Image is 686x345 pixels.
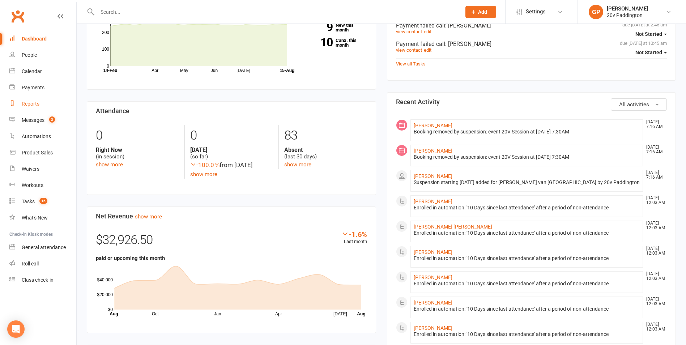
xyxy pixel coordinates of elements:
div: Suspension starting [DATE] added for [PERSON_NAME] van [GEOGRAPHIC_DATA] by 20v Paddington [414,179,640,186]
div: Payment failed call [396,22,667,29]
a: [PERSON_NAME] [414,249,452,255]
a: [PERSON_NAME] [414,173,452,179]
h3: Recent Activity [396,98,667,106]
div: from [DATE] [190,160,273,170]
time: [DATE] 12:03 AM [643,272,666,281]
strong: 9 [307,22,333,33]
div: Workouts [22,182,43,188]
a: show more [135,213,162,220]
div: Class check-in [22,277,54,283]
div: What's New [22,215,48,221]
div: Waivers [22,166,39,172]
a: [PERSON_NAME] [414,199,452,204]
div: Enrolled in automation: '10 Days since last attendance' after a period of non-attendance [414,205,640,211]
time: [DATE] 7:16 AM [643,145,666,154]
time: [DATE] 12:03 AM [643,246,666,256]
h3: Net Revenue [96,213,367,220]
a: Reports [9,96,76,112]
div: 20v Paddington [607,12,648,18]
button: Not Started [635,27,667,41]
a: Waivers [9,161,76,177]
a: [PERSON_NAME] [414,300,452,306]
strong: Right Now [96,146,179,153]
a: Dashboard [9,31,76,47]
a: Messages 3 [9,112,76,128]
button: Not Started [635,46,667,59]
a: Payments [9,80,76,96]
span: 3 [49,116,55,123]
time: [DATE] 7:16 AM [643,120,666,129]
a: 10Canx. this month [307,38,367,47]
a: People [9,47,76,63]
a: Product Sales [9,145,76,161]
div: Booking removed by suspension: event 20V Session at [DATE] 7:30AM [414,154,640,160]
div: GP [589,5,603,19]
div: Payments [22,85,44,90]
a: [PERSON_NAME] [414,325,452,331]
div: Automations [22,133,51,139]
div: Reports [22,101,39,107]
div: General attendance [22,244,66,250]
strong: paid or upcoming this month [96,255,165,261]
time: [DATE] 12:03 AM [643,297,666,306]
div: Tasks [22,199,35,204]
div: 0 [190,125,273,146]
div: Payment failed call [396,41,667,47]
div: 0 [96,125,179,146]
a: Clubworx [9,7,27,25]
div: 83 [284,125,367,146]
a: 9New this month [307,23,367,32]
a: What's New [9,210,76,226]
time: [DATE] 12:03 AM [643,322,666,332]
a: [PERSON_NAME] [PERSON_NAME] [414,224,492,230]
div: Product Sales [22,150,53,156]
a: View all Tasks [396,61,426,67]
time: [DATE] 12:03 AM [643,196,666,205]
a: show more [96,161,123,168]
a: [PERSON_NAME] [414,123,452,128]
span: Add [478,9,487,15]
span: 15 [39,198,47,204]
a: view contact [396,47,422,53]
div: Calendar [22,68,42,74]
span: : [PERSON_NAME] [445,41,491,47]
strong: [DATE] [190,146,273,153]
a: show more [190,171,217,178]
div: Enrolled in automation: '10 Days since last attendance' after a period of non-attendance [414,230,640,236]
div: Messages [22,117,44,123]
a: edit [424,29,431,34]
div: -1.6% [341,230,367,238]
button: Add [465,6,496,18]
div: (so far) [190,146,273,160]
div: Enrolled in automation: '10 Days since last attendance' after a period of non-attendance [414,255,640,261]
div: Roll call [22,261,39,267]
a: view contact [396,29,422,34]
a: Tasks 15 [9,193,76,210]
span: All activities [619,101,649,108]
div: Last month [341,230,367,246]
div: Dashboard [22,36,47,42]
div: Open Intercom Messenger [7,320,25,338]
h3: Attendance [96,107,367,115]
span: : [PERSON_NAME] [445,22,491,29]
div: Enrolled in automation: '10 Days since last attendance' after a period of non-attendance [414,331,640,337]
a: [PERSON_NAME] [414,274,452,280]
a: General attendance kiosk mode [9,239,76,256]
div: $32,926.50 [96,230,367,254]
div: Enrolled in automation: '10 Days since last attendance' after a period of non-attendance [414,306,640,312]
div: Enrolled in automation: '10 Days since last attendance' after a period of non-attendance [414,281,640,287]
strong: 10 [307,37,333,48]
a: Workouts [9,177,76,193]
span: Not Started [635,50,662,55]
span: Settings [526,4,546,20]
a: Class kiosk mode [9,272,76,288]
input: Search... [95,7,456,17]
div: People [22,52,37,58]
a: Automations [9,128,76,145]
a: [PERSON_NAME] [414,148,452,154]
a: show more [284,161,311,168]
a: Calendar [9,63,76,80]
span: -100.0 % [190,161,220,169]
div: (in session) [96,146,179,160]
div: Booking removed by suspension: event 20V Session at [DATE] 7:30AM [414,129,640,135]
